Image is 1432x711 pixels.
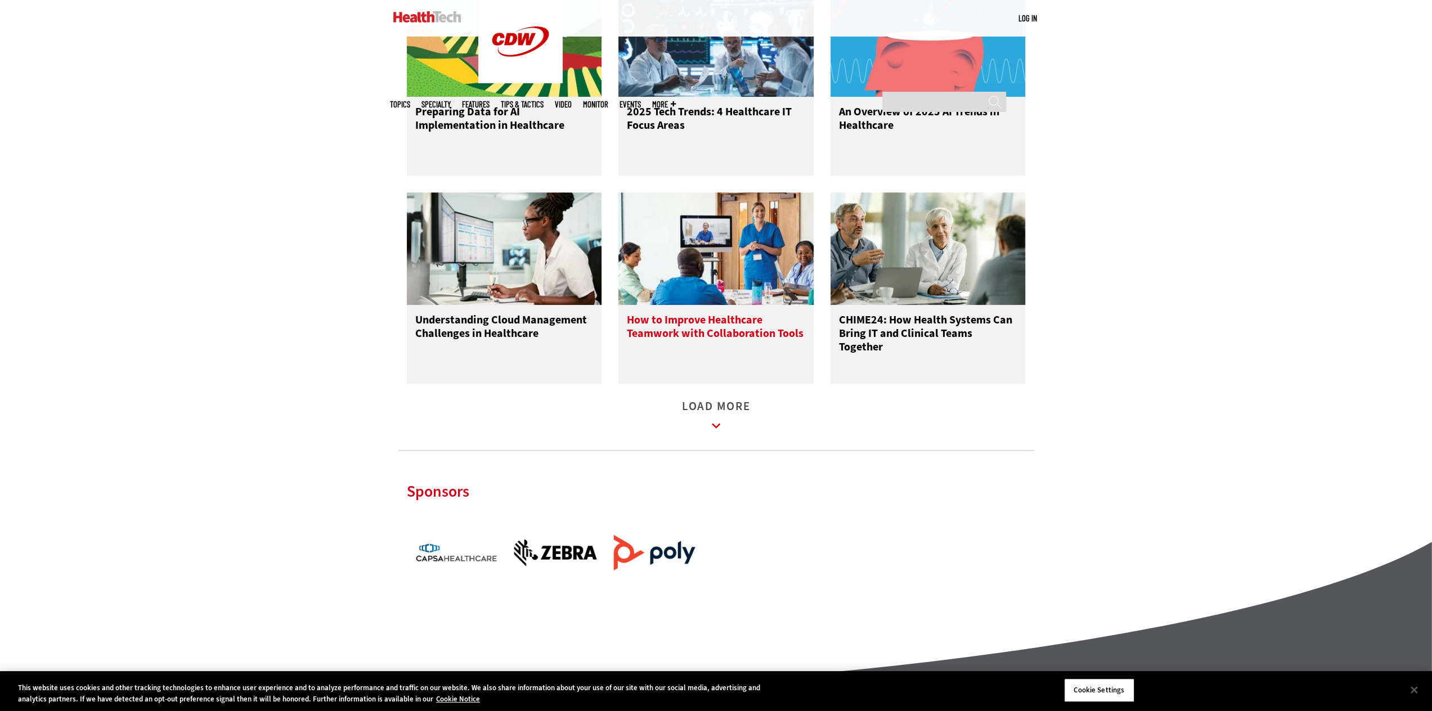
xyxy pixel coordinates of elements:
h3: An Overview of 2025 AI Trends in Healthcare [839,105,1017,150]
h3: 2025 Tech Trends: 4 Healthcare IT Focus Areas [627,105,805,150]
img: Home [393,11,461,22]
a: MonITor [583,100,608,109]
img: Team of doctors and businessmen having a meeting [831,192,1026,305]
a: Events [620,100,641,109]
button: Close [1402,677,1426,702]
img: plantronics%20logo%20360%20x%20360.jpg [612,510,697,595]
a: Log in [1018,13,1037,23]
span: Topics [390,100,410,109]
h2: Sponsors [407,484,1026,498]
a: Features [462,100,490,109]
a: Video [555,100,572,109]
span: More [652,100,676,109]
img: Women at desk working on computer [407,192,602,305]
img: capsa-healthcare_360x360.jpg [414,510,499,595]
h3: Preparing Data for AI Implementation in Healthcare [415,105,594,150]
img: healthcare team at meeting [618,192,814,305]
a: healthcare team at meeting How to Improve Healthcare Teamwork with Collaboration Tools [618,192,814,384]
a: More information about your privacy [436,694,480,704]
img: zebra%20horizontal%20logo360%20x%20360.jpg [513,510,598,595]
h3: CHIME24: How Health Systems Can Bring IT and Clinical Teams Together [839,313,1017,358]
a: Load More [682,402,751,433]
button: Cookie Settings [1064,678,1134,702]
div: This website uses cookies and other tracking technologies to enhance user experience and to analy... [18,682,788,704]
a: Tips & Tactics [501,100,544,109]
h3: Understanding Cloud Management Challenges in Healthcare [415,313,594,358]
h3: How to Improve Healthcare Teamwork with Collaboration Tools [627,313,805,358]
a: CDW [478,74,563,86]
span: Specialty [421,100,451,109]
div: User menu [1018,12,1037,24]
a: Women at desk working on computer Understanding Cloud Management Challenges in Healthcare [407,192,602,384]
a: Team of doctors and businessmen having a meeting CHIME24: How Health Systems Can Bring IT and Cli... [831,192,1026,384]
